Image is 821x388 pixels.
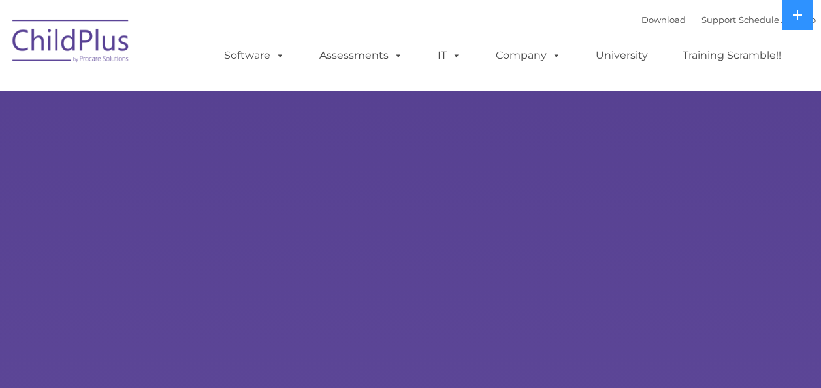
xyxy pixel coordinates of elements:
[701,14,736,25] a: Support
[641,14,686,25] a: Download
[211,42,298,69] a: Software
[739,14,816,25] a: Schedule A Demo
[583,42,661,69] a: University
[483,42,574,69] a: Company
[306,42,416,69] a: Assessments
[425,42,474,69] a: IT
[641,14,816,25] font: |
[669,42,794,69] a: Training Scramble!!
[6,10,137,76] img: ChildPlus by Procare Solutions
